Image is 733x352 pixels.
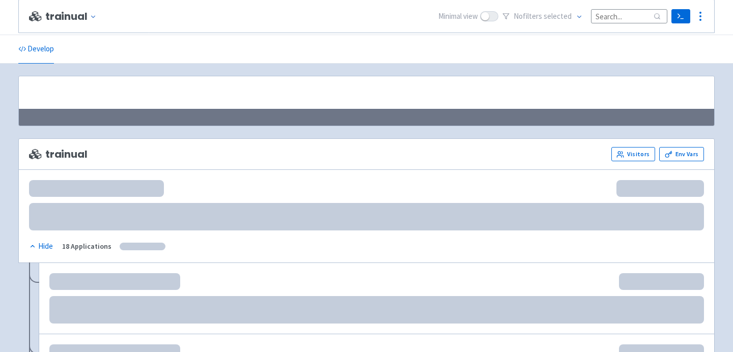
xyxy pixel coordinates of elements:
[514,11,572,22] span: No filter s
[62,241,111,252] div: 18 Applications
[438,11,478,22] span: Minimal view
[29,241,54,252] button: Hide
[18,35,54,64] a: Develop
[45,11,101,22] button: trainual
[611,147,655,161] a: Visitors
[671,9,690,23] a: Terminal
[591,9,667,23] input: Search...
[659,147,704,161] a: Env Vars
[29,241,53,252] div: Hide
[544,11,572,21] span: selected
[29,149,88,160] span: trainual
